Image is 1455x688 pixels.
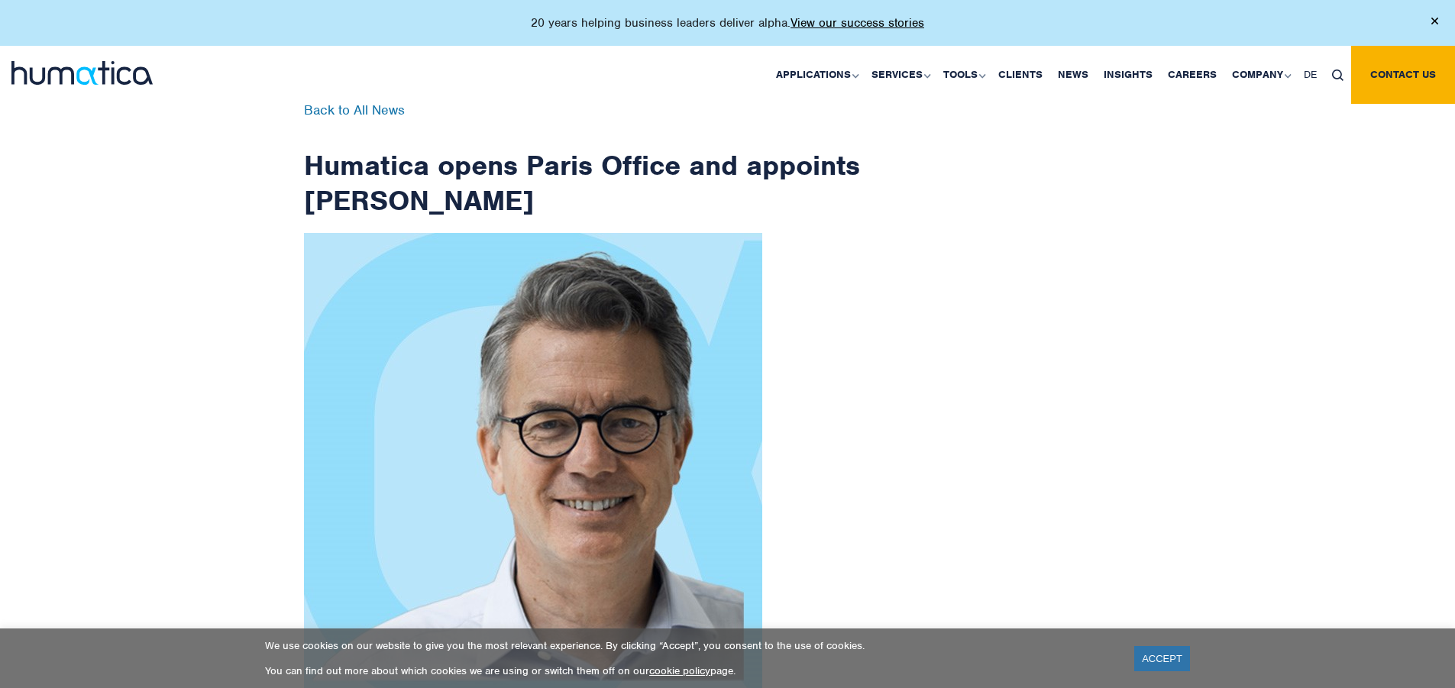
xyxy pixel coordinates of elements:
a: Tools [936,46,991,104]
a: cookie policy [649,664,710,677]
a: Clients [991,46,1050,104]
a: Contact us [1351,46,1455,104]
p: 20 years helping business leaders deliver alpha. [531,15,924,31]
a: Back to All News [304,102,405,118]
h1: Humatica opens Paris Office and appoints [PERSON_NAME] [304,104,862,218]
a: Careers [1160,46,1224,104]
a: Company [1224,46,1296,104]
a: Services [864,46,936,104]
p: We use cookies on our website to give you the most relevant experience. By clicking “Accept”, you... [265,639,1115,652]
span: DE [1304,68,1317,81]
img: logo [11,61,153,85]
p: You can find out more about which cookies we are using or switch them off on our page. [265,664,1115,677]
a: News [1050,46,1096,104]
a: View our success stories [791,15,924,31]
a: ACCEPT [1134,646,1190,671]
img: search_icon [1332,69,1343,81]
a: DE [1296,46,1324,104]
a: Applications [768,46,864,104]
a: Insights [1096,46,1160,104]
